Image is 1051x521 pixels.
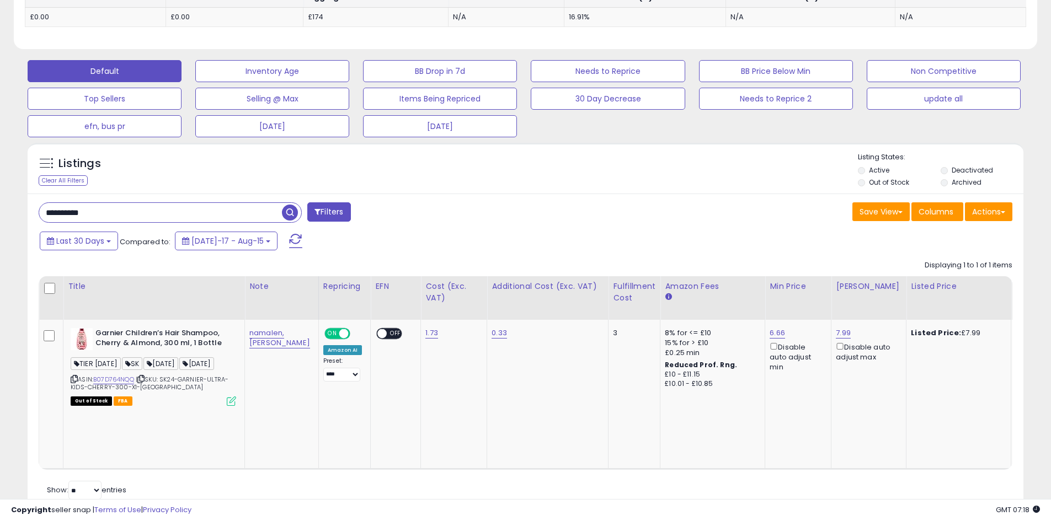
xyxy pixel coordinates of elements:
[425,327,438,339] a: 1.73
[323,357,362,382] div: Preset:
[363,115,517,137] button: [DATE]
[249,327,310,348] a: namalen, [PERSON_NAME]
[28,88,182,110] button: Top Sellers
[836,327,851,339] a: 7.99
[249,281,314,292] div: Note
[303,7,449,27] td: £174
[11,505,191,515] div: seller snap | |
[492,281,604,292] div: Additional Cost (Exc. VAT)
[143,504,191,515] a: Privacy Policy
[143,357,178,370] span: [DATE]
[492,327,507,339] a: 0.33
[564,7,725,27] td: 16.91%
[40,232,118,250] button: Last 30 Days
[28,60,182,82] button: Default
[919,206,953,217] span: Columns
[195,115,349,137] button: [DATE]
[996,504,1040,515] span: 2025-09-15 07:18 GMT
[911,328,1002,338] div: £7.99
[858,152,1023,163] p: Listing States:
[911,281,1006,292] div: Listed Price
[323,345,362,355] div: Amazon AI
[375,281,416,292] div: EFN
[836,281,901,292] div: [PERSON_NAME]
[349,329,366,338] span: OFF
[725,7,895,27] td: N/A
[175,232,278,250] button: [DATE]-17 - Aug-15
[68,281,240,292] div: Title
[665,292,671,302] small: Amazon Fees.
[425,281,482,304] div: Cost (Exc. VAT)
[323,281,366,292] div: Repricing
[114,396,132,406] span: FBA
[195,60,349,82] button: Inventory Age
[94,504,141,515] a: Terms of Use
[11,504,51,515] strong: Copyright
[770,327,785,339] a: 6.66
[869,178,909,187] label: Out of Stock
[665,328,756,338] div: 8% for <= £10
[71,357,121,370] span: TIER [DATE]
[307,202,350,222] button: Filters
[613,328,652,338] div: 3
[363,88,517,110] button: Items Being Repriced
[39,175,88,186] div: Clear All Filters
[852,202,910,221] button: Save View
[93,375,134,384] a: B07D764NQQ
[770,341,823,373] div: Disable auto adjust min
[531,88,685,110] button: 30 Day Decrease
[911,202,963,221] button: Columns
[531,60,685,82] button: Needs to Reprice
[867,88,1021,110] button: update all
[71,328,93,350] img: 41Y0Xw5G8oL._SL40_.jpg
[699,88,853,110] button: Needs to Reprice 2
[895,7,1026,27] td: N/A
[867,60,1021,82] button: Non Competitive
[166,7,303,27] td: £0.00
[191,235,264,246] span: [DATE]-17 - Aug-15
[613,281,655,304] div: Fulfillment Cost
[449,7,564,27] td: N/A
[56,235,104,246] span: Last 30 Days
[363,60,517,82] button: BB Drop in 7d
[387,329,404,338] span: OFF
[665,379,756,389] div: £10.01 - £10.85
[665,360,737,369] b: Reduced Prof. Rng.
[71,375,228,391] span: | SKU: SK24-GARNIER-ULTRA-KIDS-CHERRY-300-X1-[GEOGRAPHIC_DATA]
[665,370,756,379] div: £10 - £11.15
[925,260,1012,271] div: Displaying 1 to 1 of 1 items
[952,178,981,187] label: Archived
[836,341,898,362] div: Disable auto adjust max
[665,348,756,358] div: £0.25 min
[965,202,1012,221] button: Actions
[47,485,126,495] span: Show: entries
[28,115,182,137] button: efn, bus pr
[71,328,236,405] div: ASIN:
[665,281,760,292] div: Amazon Fees
[71,396,112,406] span: All listings that are currently out of stock and unavailable for purchase on Amazon
[770,281,826,292] div: Min Price
[58,156,101,171] h5: Listings
[869,165,889,175] label: Active
[179,357,214,370] span: [DATE]
[195,88,349,110] button: Selling @ Max
[699,60,853,82] button: BB Price Below Min
[95,328,230,351] b: Garnier Children’s Hair Shampoo, Cherry & Almond, 300 ml, 1 Bottle
[326,329,339,338] span: ON
[120,237,170,247] span: Compared to:
[952,165,993,175] label: Deactivated
[25,7,166,27] td: £0.00
[665,338,756,348] div: 15% for > £10
[911,327,961,338] b: Listed Price:
[122,357,142,370] span: SK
